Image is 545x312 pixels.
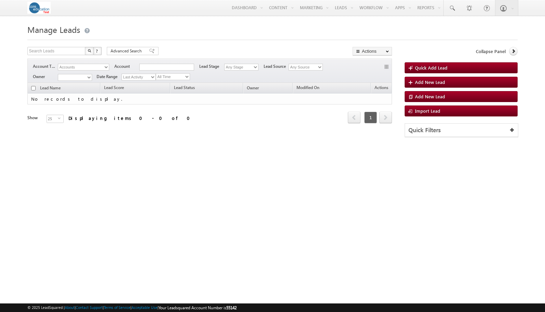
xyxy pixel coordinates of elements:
span: Quick Add Lead [415,65,447,71]
a: Lead Name [37,84,64,93]
a: prev [348,112,360,123]
div: Show [27,115,41,121]
button: ? [93,47,102,55]
span: Owner [33,74,58,80]
a: Lead Status [170,84,198,93]
span: Collapse Panel [476,48,506,54]
span: Modified On [296,85,319,90]
span: Actions [371,84,392,93]
span: Lead Stage [199,63,224,70]
img: Search [88,49,91,52]
span: Import Lead [415,108,440,114]
div: Displaying items 0 - 0 of 0 [68,114,194,122]
span: Account [114,63,139,70]
td: No records to display. [27,93,392,105]
span: Advanced Search [111,48,144,54]
a: Acceptable Use [131,305,157,310]
span: Lead Source [264,63,289,70]
span: select [58,117,63,120]
a: Terms of Service [104,305,130,310]
span: Lead Score [104,85,124,90]
span: Manage Leads [27,24,80,35]
span: Add New Lead [415,93,445,99]
a: Contact Support [76,305,103,310]
span: © 2025 LeadSquared | | | | | [27,304,237,311]
input: Check all records [31,86,36,90]
span: Add New Lead [415,79,445,85]
span: 25 [47,115,58,123]
span: 55142 [226,305,237,310]
img: Custom Logo [27,2,51,14]
span: Your Leadsquared Account Number is [159,305,237,310]
div: Quick Filters [405,124,518,137]
a: Modified On [293,84,323,93]
span: Account Type [33,63,58,70]
a: next [379,112,392,123]
span: ? [96,48,99,54]
span: 1 [364,112,377,123]
a: Lead Score [101,84,127,93]
span: Date Range [97,74,122,80]
span: Lead Status [174,85,195,90]
a: About [65,305,75,310]
span: Owner [247,85,259,90]
button: Actions [353,47,392,55]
